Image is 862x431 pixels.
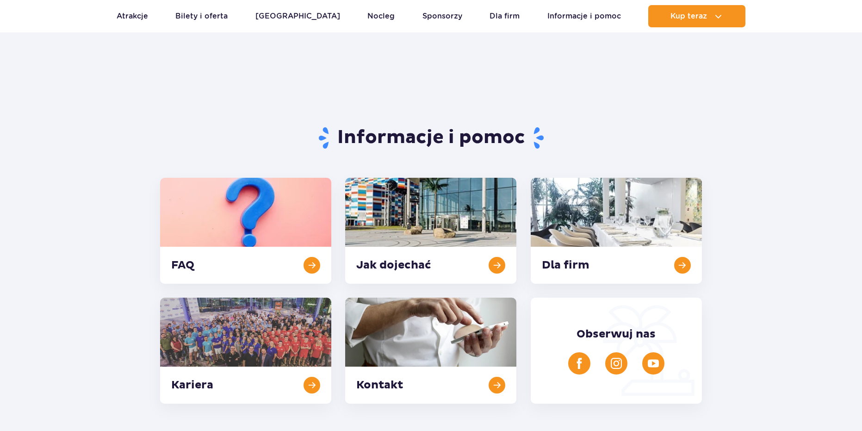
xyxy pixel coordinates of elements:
[255,5,340,27] a: [GEOGRAPHIC_DATA]
[648,358,659,369] img: YouTube
[574,358,585,369] img: Facebook
[648,5,745,27] button: Kup teraz
[367,5,395,27] a: Nocleg
[547,5,621,27] a: Informacje i pomoc
[175,5,228,27] a: Bilety i oferta
[611,358,622,369] img: Instagram
[670,12,707,20] span: Kup teraz
[490,5,520,27] a: Dla firm
[117,5,148,27] a: Atrakcje
[422,5,462,27] a: Sponsorzy
[160,126,702,150] h1: Informacje i pomoc
[577,327,656,341] span: Obserwuj nas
